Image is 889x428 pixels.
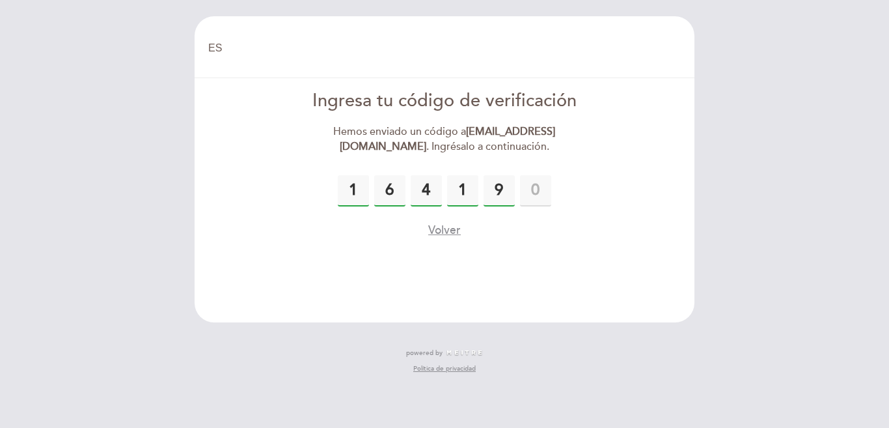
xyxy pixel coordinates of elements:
input: 0 [520,175,551,207]
input: 0 [411,175,442,207]
div: Hemos enviado un código a . Ingrésalo a continuación. [295,124,594,154]
a: powered by [406,349,483,358]
img: MEITRE [446,350,483,356]
span: powered by [406,349,443,358]
input: 0 [338,175,369,207]
input: 0 [447,175,478,207]
input: 0 [374,175,405,207]
a: Política de privacidad [413,364,476,373]
div: Ingresa tu código de verificación [295,89,594,114]
input: 0 [484,175,515,207]
strong: [EMAIL_ADDRESS][DOMAIN_NAME] [340,125,556,153]
button: Volver [428,222,461,238]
